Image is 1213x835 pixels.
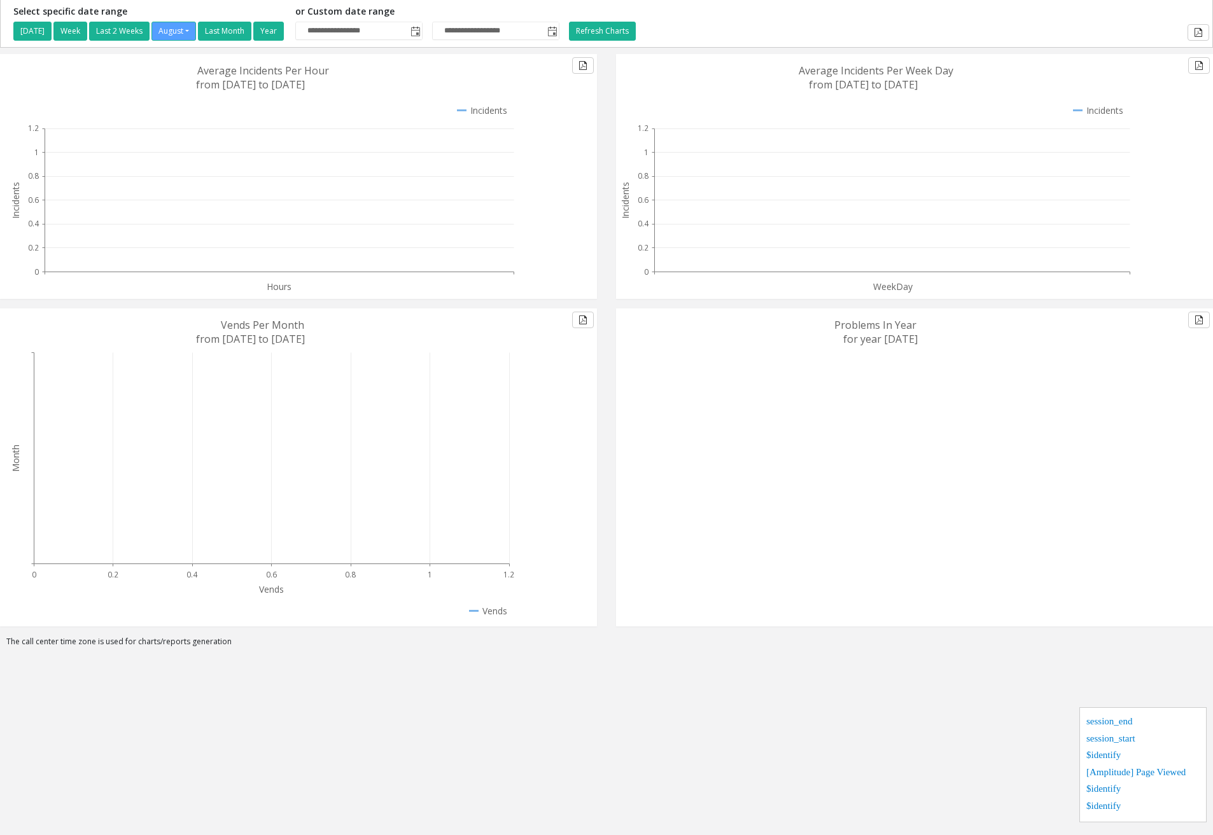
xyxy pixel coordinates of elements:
[1086,799,1200,816] div: $identify
[638,195,649,205] text: 0.6
[503,569,514,580] text: 1.2
[834,318,916,332] text: Problems In Year
[198,22,251,41] button: Last Month
[28,170,39,181] text: 0.8
[28,123,39,134] text: 1.2
[644,147,649,158] text: 1
[428,569,432,580] text: 1
[32,569,36,580] text: 0
[873,280,913,293] text: WeekDay
[13,22,52,41] button: [DATE]
[1188,312,1210,328] button: Export to pdf
[151,22,196,41] button: August
[345,569,356,580] text: 0.8
[1188,24,1209,41] button: Export to pdf
[809,78,918,92] text: from [DATE] to [DATE]
[253,22,284,41] button: Year
[34,147,39,158] text: 1
[638,123,649,134] text: 1.2
[408,22,422,40] span: Toggle popup
[638,242,649,253] text: 0.2
[295,6,559,17] h5: or Custom date range
[638,170,649,181] text: 0.8
[1188,57,1210,74] button: Export to pdf
[1086,714,1200,731] div: session_end
[799,64,953,78] text: Average Incidents Per Week Day
[221,318,304,332] text: Vends Per Month
[638,218,649,229] text: 0.4
[266,569,277,580] text: 0.6
[267,280,291,293] text: Hours
[644,266,649,277] text: 0
[196,332,305,346] text: from [DATE] to [DATE]
[196,78,305,92] text: from [DATE] to [DATE]
[1086,765,1200,782] div: [Amplitude] Page Viewed
[108,569,118,580] text: 0.2
[28,195,39,205] text: 0.6
[13,6,286,17] h5: Select specific date range
[28,242,39,253] text: 0.2
[572,312,594,328] button: Export to pdf
[197,64,329,78] text: Average Incidents Per Hour
[89,22,150,41] button: Last 2 Weeks
[53,22,87,41] button: Week
[545,22,559,40] span: Toggle popup
[28,218,39,229] text: 0.4
[843,332,918,346] text: for year [DATE]
[10,182,22,219] text: Incidents
[619,182,631,219] text: Incidents
[259,583,284,595] text: Vends
[10,445,22,472] text: Month
[1086,748,1200,765] div: $identify
[34,266,39,277] text: 0
[186,569,198,580] text: 0.4
[1086,782,1200,799] div: $identify
[572,57,594,74] button: Export to pdf
[1086,731,1200,749] div: session_start
[569,22,636,41] button: Refresh Charts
